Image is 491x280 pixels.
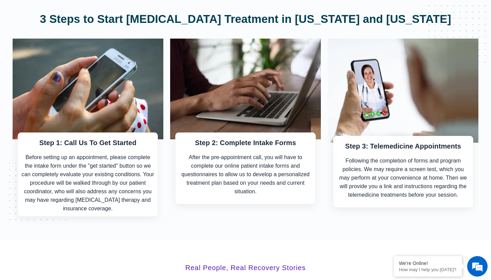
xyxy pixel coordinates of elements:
img: telemedicine suboxone schedule treatment [13,39,163,139]
span: We're online! [40,86,94,155]
div: Before setting up an appointment, please complete the intake form under the "get started" button ... [21,153,154,213]
h2: 3 Steps to Start [MEDICAL_DATA] Treatment in [US_STATE] and [US_STATE] [36,12,455,26]
div: Following the completion of forms and program policies. We may require a screen test, which you m... [337,156,470,199]
img: telehealth-telemedicine-online-suboxone-doctor-consultation-via-phone [328,39,478,143]
h3: Step 3: Telemedicine Appointments [337,143,470,150]
h3: Step 2: Complete Intake Forms [179,139,312,146]
p: Real people, real recovery stories [10,264,481,271]
h3: Step 1: Call Us To Get Started [21,139,154,146]
img: Schedule online appointments for suboxone treatment with online suboxone doctors [170,39,321,139]
div: Minimize live chat window [112,3,128,20]
div: We're Online! [399,261,457,266]
div: Navigation go back [8,35,18,45]
p: How may I help you today? [399,267,457,272]
div: After the pre-appointment call, you will have to complete our online patient intake forms and que... [179,153,312,196]
div: Chat with us now [46,36,125,45]
textarea: Type your message and hit 'Enter' [3,186,130,210]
